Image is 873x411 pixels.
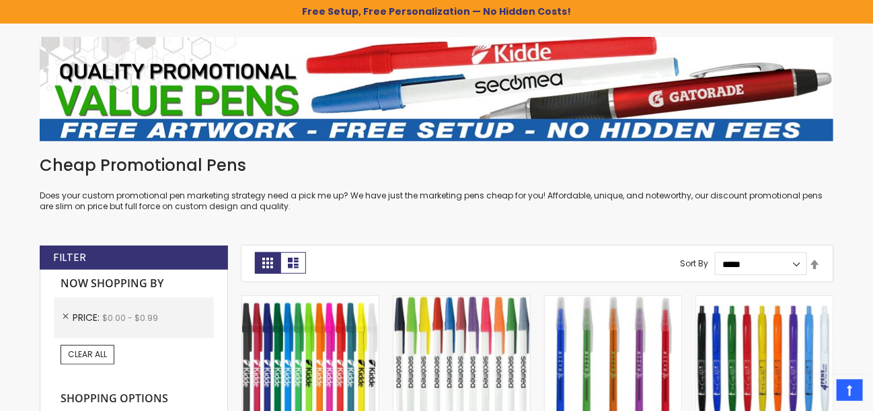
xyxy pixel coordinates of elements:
[545,295,681,307] a: Belfast Translucent Value Stick Pen
[762,375,873,411] iframe: Google Customer Reviews
[696,295,833,307] a: Custom Cambria Plastic Retractable Ballpoint Pen - Monochromatic Body Color
[680,258,708,270] label: Sort By
[68,348,107,360] span: Clear All
[73,311,102,324] span: Price
[393,295,530,307] a: Belfast Value Stick Pen
[53,250,86,265] strong: Filter
[40,155,833,212] div: Does your custom promotional pen marketing strategy need a pick me up? We have just the marketing...
[40,155,833,176] h1: Cheap Promotional Pens
[54,270,214,298] strong: Now Shopping by
[102,312,158,324] span: $0.00 - $0.99
[61,345,114,364] a: Clear All
[242,295,379,307] a: Belfast B Value Stick Pen
[255,252,280,274] strong: Grid
[40,37,833,141] img: Value Pens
